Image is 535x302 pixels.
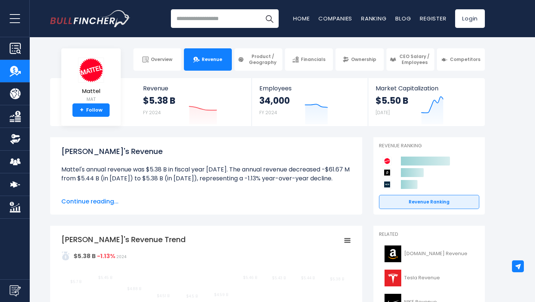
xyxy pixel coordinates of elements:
[383,245,402,262] img: AMZN logo
[50,10,130,27] img: Bullfincher logo
[272,275,286,281] text: $5.43 B
[379,268,479,288] a: Tesla Revenue
[420,15,446,22] a: Register
[61,165,351,183] li: Mattel's annual revenue was $5.38 B in fiscal year [DATE]. The annual revenue decreased -$61.67 M...
[98,275,112,280] text: $5.45 B
[184,48,232,71] a: Revenue
[386,48,434,71] a: CEO Salary / Employees
[259,85,360,92] span: Employees
[61,146,351,157] h1: [PERSON_NAME]'s Revenue
[351,57,376,62] span: Ownership
[151,57,172,62] span: Overview
[395,15,411,22] a: Blog
[330,276,344,282] text: $5.38 B
[78,96,104,103] small: MAT
[260,9,279,28] button: Search
[383,180,392,189] img: YETI Holdings competitors logo
[50,10,130,27] a: Go to homepage
[383,270,402,286] img: TSLA logo
[61,251,70,260] img: addasd
[259,109,277,116] small: FY 2024
[379,231,479,238] p: Related
[398,54,431,65] span: CEO Salary / Employees
[127,286,141,292] text: $4.88 B
[455,9,485,28] a: Login
[143,109,161,116] small: FY 2024
[259,95,290,106] strong: 34,000
[72,103,110,117] a: +Follow
[318,15,352,22] a: Companies
[379,244,479,264] a: [DOMAIN_NAME] Revenue
[133,48,181,71] a: Overview
[361,15,386,22] a: Ranking
[368,78,484,126] a: Market Capitalization $5.50 B [DATE]
[74,252,96,260] strong: $5.38 B
[78,88,104,94] span: Mattel
[335,48,383,71] a: Ownership
[379,195,479,209] a: Revenue Ranking
[383,168,392,177] img: Peloton Interactive competitors logo
[157,293,169,299] text: $4.51 B
[379,143,479,149] p: Revenue Ranking
[234,48,282,71] a: Product / Geography
[376,95,408,106] strong: $5.50 B
[61,197,351,206] span: Continue reading...
[437,48,485,71] a: Competitors
[252,78,367,126] a: Employees 34,000 FY 2024
[243,275,257,280] text: $5.46 B
[246,54,279,65] span: Product / Geography
[61,234,186,245] tspan: [PERSON_NAME]'s Revenue Trend
[61,192,351,219] li: Mattel's quarterly revenue was $1.02 B in the quarter ending [DATE]. The quarterly revenue decrea...
[202,57,222,62] span: Revenue
[143,85,244,92] span: Revenue
[70,279,81,285] text: $5.7 B
[97,252,115,260] strong: -1.13%
[301,275,315,281] text: $5.44 B
[78,57,104,104] a: Mattel MAT
[301,57,325,62] span: Financials
[186,293,198,299] text: $4.5 B
[376,85,477,92] span: Market Capitalization
[136,78,252,126] a: Revenue $5.38 B FY 2024
[383,157,392,166] img: Mattel competitors logo
[450,57,480,62] span: Competitors
[10,134,21,145] img: Ownership
[116,254,126,260] span: 2024
[293,15,309,22] a: Home
[214,292,228,298] text: $4.59 B
[376,109,390,116] small: [DATE]
[285,48,333,71] a: Financials
[80,107,84,113] strong: +
[143,95,175,106] strong: $5.38 B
